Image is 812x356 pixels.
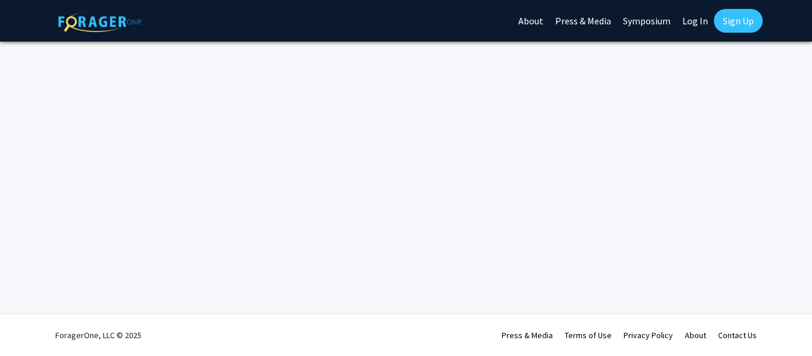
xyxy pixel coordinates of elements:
[714,9,763,33] a: Sign Up
[58,11,141,32] img: ForagerOne Logo
[55,314,141,356] div: ForagerOne, LLC © 2025
[685,330,706,341] a: About
[565,330,612,341] a: Terms of Use
[624,330,673,341] a: Privacy Policy
[718,330,757,341] a: Contact Us
[502,330,553,341] a: Press & Media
